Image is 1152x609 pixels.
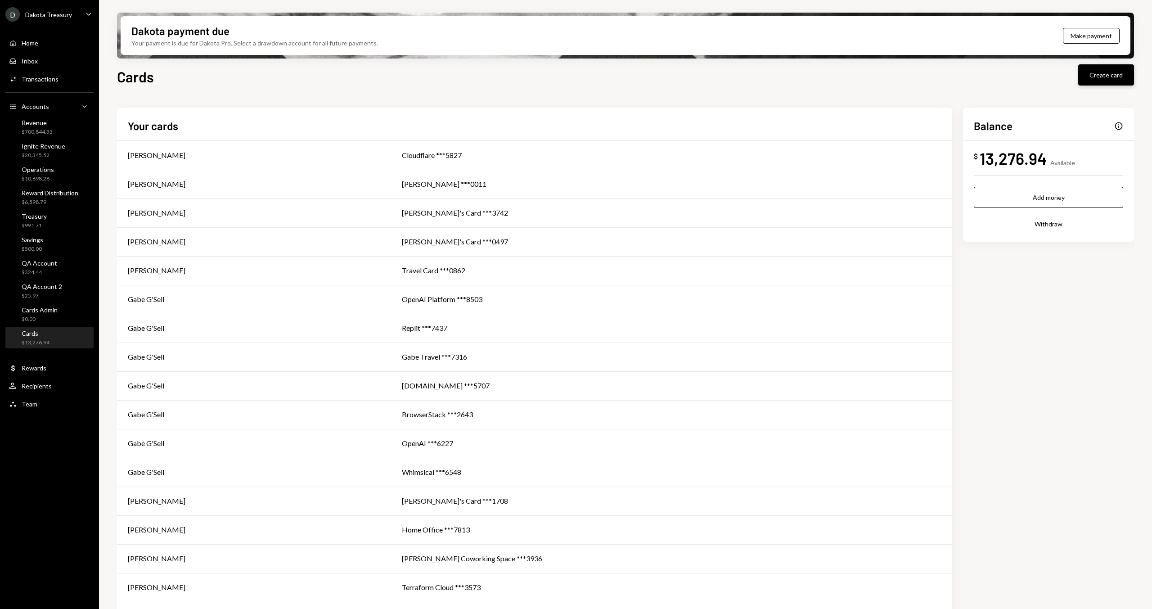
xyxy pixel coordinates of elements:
[128,265,185,276] div: [PERSON_NAME]
[5,7,20,22] div: D
[5,257,94,278] a: QA Account$324.44
[22,236,43,244] div: Savings
[22,198,78,206] div: $6,598.79
[974,118,1012,133] h2: Balance
[974,187,1123,208] button: Add money
[974,213,1123,235] button: Withdraw
[974,152,978,161] div: $
[25,11,72,18] div: Dakota Treasury
[402,553,941,564] div: [PERSON_NAME] Coworking Space ***3936
[128,380,164,391] div: Gabe G'Sell
[128,208,185,218] div: [PERSON_NAME]
[402,352,941,362] div: Gabe Travel ***7316
[402,496,941,506] div: [PERSON_NAME]'s Card ***1708
[128,118,178,133] h2: Your cards
[22,189,78,197] div: Reward Distribution
[1050,159,1075,167] div: Available
[402,582,941,593] div: Terraform Cloud ***3573
[128,438,164,449] div: Gabe G'Sell
[22,292,62,300] div: $25.97
[5,396,94,412] a: Team
[5,98,94,114] a: Accounts
[402,150,941,161] div: Cloudflare ***5827
[5,140,94,161] a: Ignite Revenue$20,345.52
[22,283,62,290] div: QA Account 2
[5,378,94,394] a: Recipients
[980,148,1047,168] div: 13,276.94
[1078,64,1134,86] button: Create card
[5,186,94,208] a: Reward Distribution$6,598.79
[5,53,94,69] a: Inbox
[117,68,154,86] h1: Cards
[128,582,185,593] div: [PERSON_NAME]
[22,39,38,47] div: Home
[128,524,185,535] div: [PERSON_NAME]
[22,329,49,337] div: Cards
[5,327,94,348] a: Cards$13,276.94
[22,75,58,83] div: Transactions
[128,236,185,247] div: [PERSON_NAME]
[402,208,941,218] div: [PERSON_NAME]'s Card ***3742
[131,38,378,48] div: Your payment is due for Dakota Pro. Select a drawdown account for all future payments.
[22,142,65,150] div: Ignite Revenue
[22,364,46,372] div: Rewards
[22,152,65,159] div: $20,345.52
[22,222,47,230] div: $991.71
[5,360,94,376] a: Rewards
[22,175,54,183] div: $10,698.28
[402,294,941,305] div: OpenAI Platform ***8503
[22,166,54,173] div: Operations
[128,294,164,305] div: Gabe G'Sell
[128,496,185,506] div: [PERSON_NAME]
[402,380,941,391] div: [DOMAIN_NAME] ***5707
[128,179,185,189] div: [PERSON_NAME]
[22,245,43,253] div: $500.00
[22,103,49,110] div: Accounts
[402,265,941,276] div: Travel Card ***0862
[5,116,94,138] a: Revenue$700,844.33
[5,233,94,255] a: Savings$500.00
[22,119,53,126] div: Revenue
[5,303,94,325] a: Cards Admin$0.00
[131,23,229,38] div: Dakota payment due
[22,212,47,220] div: Treasury
[128,409,164,420] div: Gabe G'Sell
[128,150,185,161] div: [PERSON_NAME]
[22,400,37,408] div: Team
[402,236,941,247] div: [PERSON_NAME]'s Card ***0497
[22,57,38,65] div: Inbox
[5,210,94,231] a: Treasury$991.71
[5,71,94,87] a: Transactions
[402,467,941,478] div: Whimsical ***6548
[128,323,164,334] div: Gabe G'Sell
[128,352,164,362] div: Gabe G'Sell
[128,553,185,564] div: [PERSON_NAME]
[22,269,57,276] div: $324.44
[5,35,94,51] a: Home
[1063,28,1120,44] button: Make payment
[22,259,57,267] div: QA Account
[5,280,94,302] a: QA Account 2$25.97
[402,409,941,420] div: BrowserStack ***2643
[22,382,52,390] div: Recipients
[5,163,94,185] a: Operations$10,698.28
[402,524,941,535] div: Home Office ***7813
[22,306,58,314] div: Cards Admin
[128,467,164,478] div: Gabe G'Sell
[22,128,53,136] div: $700,844.33
[402,179,941,189] div: [PERSON_NAME] ***0011
[22,339,49,347] div: $13,276.94
[22,316,58,323] div: $0.00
